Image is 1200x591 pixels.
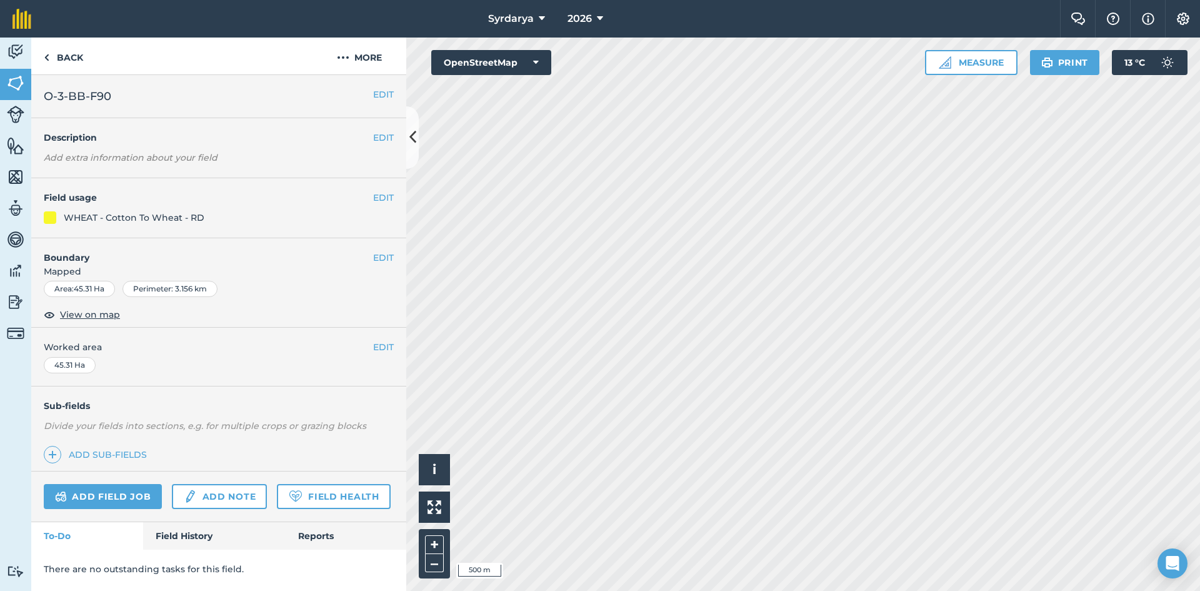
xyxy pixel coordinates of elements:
[12,9,31,29] img: fieldmargin Logo
[1112,50,1187,75] button: 13 °C
[44,307,120,322] button: View on map
[48,447,57,462] img: svg+xml;base64,PHN2ZyB4bWxucz0iaHR0cDovL3d3dy53My5vcmcvMjAwMC9zdmciIHdpZHRoPSIxNCIgaGVpZ2h0PSIyNC...
[44,307,55,322] img: svg+xml;base64,PHN2ZyB4bWxucz0iaHR0cDovL3d3dy53My5vcmcvMjAwMC9zdmciIHdpZHRoPSIxOCIgaGVpZ2h0PSIyNC...
[1155,50,1180,75] img: svg+xml;base64,PD94bWwgdmVyc2lvbj0iMS4wIiBlbmNvZGluZz0idXRmLTgiPz4KPCEtLSBHZW5lcmF0b3I6IEFkb2JlIE...
[31,265,406,278] span: Mapped
[419,454,450,485] button: i
[286,522,406,550] a: Reports
[44,357,96,373] div: 45.31 Ha
[55,489,67,504] img: svg+xml;base64,PD94bWwgdmVyc2lvbj0iMS4wIiBlbmNvZGluZz0idXRmLTgiPz4KPCEtLSBHZW5lcmF0b3I6IEFkb2JlIE...
[373,340,394,354] button: EDIT
[373,191,394,205] button: EDIT
[7,106,24,123] img: svg+xml;base64,PD94bWwgdmVyc2lvbj0iMS4wIiBlbmNvZGluZz0idXRmLTgiPz4KPCEtLSBHZW5lcmF0b3I6IEFkb2JlIE...
[44,50,49,65] img: svg+xml;base64,PHN2ZyB4bWxucz0iaHR0cDovL3d3dy53My5vcmcvMjAwMC9zdmciIHdpZHRoPSI5IiBoZWlnaHQ9IjI0Ii...
[122,281,217,297] div: Perimeter : 3.156 km
[488,11,534,26] span: Syrdarya
[1157,548,1187,578] div: Open Intercom Messenger
[1106,13,1121,25] img: A question mark icon
[425,554,444,572] button: –
[44,562,394,576] p: There are no outstanding tasks for this field.
[7,230,24,249] img: svg+xml;base64,PD94bWwgdmVyc2lvbj0iMS4wIiBlbmNvZGluZz0idXRmLTgiPz4KPCEtLSBHZW5lcmF0b3I6IEFkb2JlIE...
[44,446,152,463] a: Add sub-fields
[44,484,162,509] a: Add field job
[425,535,444,554] button: +
[64,211,204,225] div: WHEAT - Cotton To Wheat - RD
[31,399,406,413] h4: Sub-fields
[7,136,24,155] img: svg+xml;base64,PHN2ZyB4bWxucz0iaHR0cDovL3d3dy53My5vcmcvMjAwMC9zdmciIHdpZHRoPSI1NiIgaGVpZ2h0PSI2MC...
[431,50,551,75] button: OpenStreetMap
[31,38,96,74] a: Back
[143,522,285,550] a: Field History
[31,522,143,550] a: To-Do
[1071,13,1086,25] img: Two speech bubbles overlapping with the left bubble in the forefront
[7,199,24,218] img: svg+xml;base64,PD94bWwgdmVyc2lvbj0iMS4wIiBlbmNvZGluZz0idXRmLTgiPz4KPCEtLSBHZW5lcmF0b3I6IEFkb2JlIE...
[44,88,111,105] span: O-3-BB-F90
[312,38,406,74] button: More
[7,565,24,577] img: svg+xml;base64,PD94bWwgdmVyc2lvbj0iMS4wIiBlbmNvZGluZz0idXRmLTgiPz4KPCEtLSBHZW5lcmF0b3I6IEFkb2JlIE...
[7,261,24,280] img: svg+xml;base64,PD94bWwgdmVyc2lvbj0iMS4wIiBlbmNvZGluZz0idXRmLTgiPz4KPCEtLSBHZW5lcmF0b3I6IEFkb2JlIE...
[567,11,592,26] span: 2026
[44,131,394,144] h4: Description
[44,420,366,432] em: Divide your fields into sections, e.g. for multiple crops or grazing blocks
[44,152,217,163] em: Add extra information about your field
[277,484,390,509] a: Field Health
[7,43,24,61] img: svg+xml;base64,PD94bWwgdmVyc2lvbj0iMS4wIiBlbmNvZGluZz0idXRmLTgiPz4KPCEtLSBHZW5lcmF0b3I6IEFkb2JlIE...
[44,191,373,205] h4: Field usage
[183,489,197,504] img: svg+xml;base64,PD94bWwgdmVyc2lvbj0iMS4wIiBlbmNvZGluZz0idXRmLTgiPz4KPCEtLSBHZW5lcmF0b3I6IEFkb2JlIE...
[1142,11,1154,26] img: svg+xml;base64,PHN2ZyB4bWxucz0iaHR0cDovL3d3dy53My5vcmcvMjAwMC9zdmciIHdpZHRoPSIxNyIgaGVpZ2h0PSIxNy...
[427,500,441,514] img: Four arrows, one pointing top left, one top right, one bottom right and the last bottom left
[373,131,394,144] button: EDIT
[7,325,24,342] img: svg+xml;base64,PD94bWwgdmVyc2lvbj0iMS4wIiBlbmNvZGluZz0idXRmLTgiPz4KPCEtLSBHZW5lcmF0b3I6IEFkb2JlIE...
[373,251,394,265] button: EDIT
[337,50,349,65] img: svg+xml;base64,PHN2ZyB4bWxucz0iaHR0cDovL3d3dy53My5vcmcvMjAwMC9zdmciIHdpZHRoPSIyMCIgaGVpZ2h0PSIyNC...
[172,484,267,509] a: Add note
[925,50,1017,75] button: Measure
[1041,55,1053,70] img: svg+xml;base64,PHN2ZyB4bWxucz0iaHR0cDovL3d3dy53My5vcmcvMjAwMC9zdmciIHdpZHRoPSIxOSIgaGVpZ2h0PSIyNC...
[432,462,436,477] span: i
[44,281,115,297] div: Area : 45.31 Ha
[31,238,373,265] h4: Boundary
[1030,50,1100,75] button: Print
[1176,13,1191,25] img: A cog icon
[7,168,24,186] img: svg+xml;base64,PHN2ZyB4bWxucz0iaHR0cDovL3d3dy53My5vcmcvMjAwMC9zdmciIHdpZHRoPSI1NiIgaGVpZ2h0PSI2MC...
[7,293,24,311] img: svg+xml;base64,PD94bWwgdmVyc2lvbj0iMS4wIiBlbmNvZGluZz0idXRmLTgiPz4KPCEtLSBHZW5lcmF0b3I6IEFkb2JlIE...
[373,88,394,101] button: EDIT
[7,74,24,93] img: svg+xml;base64,PHN2ZyB4bWxucz0iaHR0cDovL3d3dy53My5vcmcvMjAwMC9zdmciIHdpZHRoPSI1NiIgaGVpZ2h0PSI2MC...
[1124,50,1145,75] span: 13 ° C
[60,308,120,321] span: View on map
[44,340,394,354] span: Worked area
[939,56,951,69] img: Ruler icon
